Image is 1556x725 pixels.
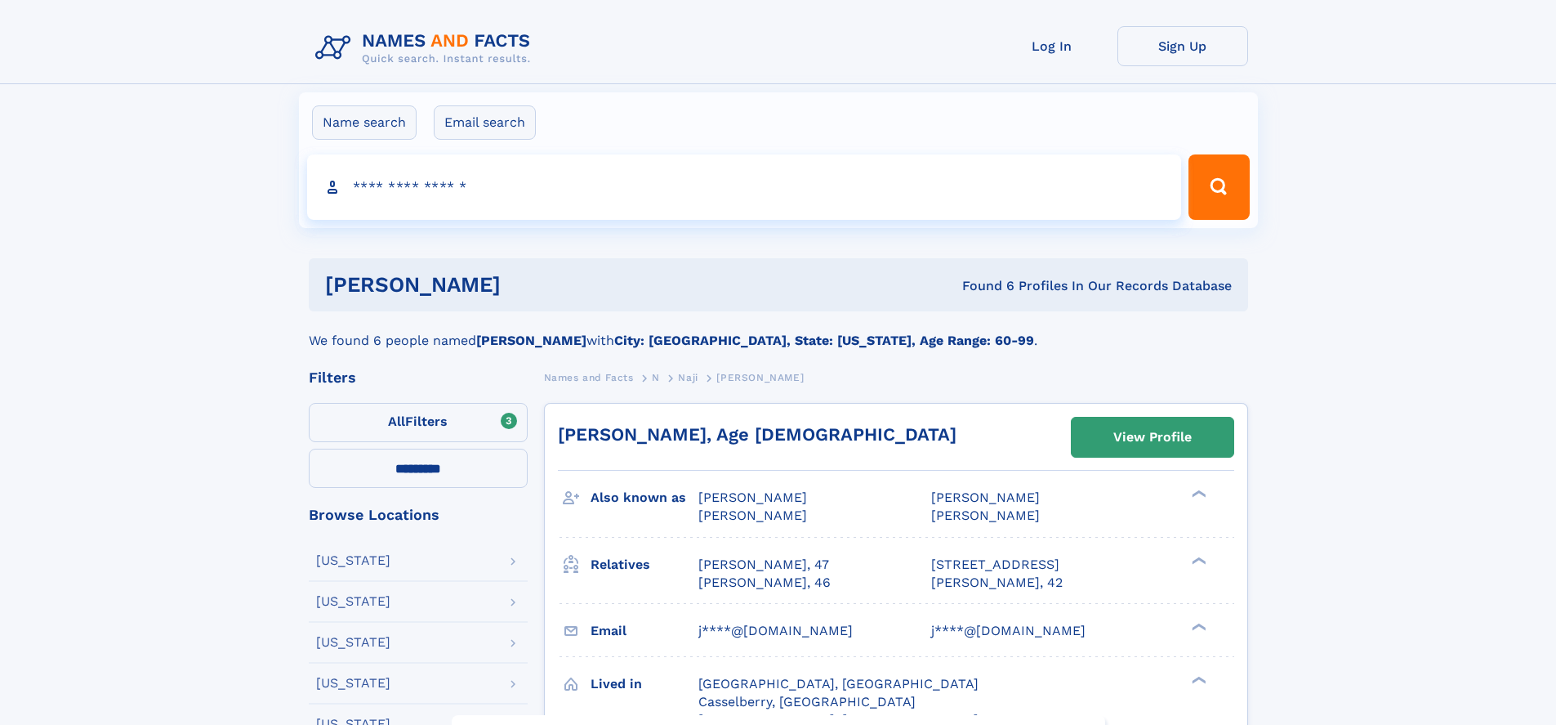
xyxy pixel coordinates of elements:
[1188,555,1207,566] div: ❯
[309,311,1248,351] div: We found 6 people named with .
[931,508,1040,523] span: [PERSON_NAME]
[316,636,390,649] div: [US_STATE]
[931,490,1040,505] span: [PERSON_NAME]
[309,26,544,70] img: Logo Names and Facts
[698,694,916,709] span: Casselberry, [GEOGRAPHIC_DATA]
[698,676,979,691] span: [GEOGRAPHIC_DATA], [GEOGRAPHIC_DATA]
[1188,489,1207,499] div: ❯
[325,275,732,295] h1: [PERSON_NAME]
[1188,154,1249,220] button: Search Button
[307,154,1182,220] input: search input
[388,414,405,429] span: All
[678,367,698,387] a: Naji
[716,372,804,383] span: [PERSON_NAME]
[558,424,956,445] a: [PERSON_NAME], Age [DEMOGRAPHIC_DATA]
[591,484,698,512] h3: Also known as
[1117,26,1248,66] a: Sign Up
[698,556,829,574] a: [PERSON_NAME], 47
[698,574,831,592] a: [PERSON_NAME], 46
[316,677,390,690] div: [US_STATE]
[312,105,417,140] label: Name search
[316,595,390,608] div: [US_STATE]
[434,105,536,140] label: Email search
[652,372,660,383] span: N
[309,370,528,385] div: Filters
[731,277,1232,295] div: Found 6 Profiles In Our Records Database
[591,670,698,698] h3: Lived in
[931,556,1059,574] a: [STREET_ADDRESS]
[1113,418,1192,456] div: View Profile
[1188,674,1207,685] div: ❯
[309,508,528,522] div: Browse Locations
[544,367,634,387] a: Names and Facts
[931,574,1063,592] a: [PERSON_NAME], 42
[987,26,1117,66] a: Log In
[476,333,586,348] b: [PERSON_NAME]
[652,367,660,387] a: N
[678,372,698,383] span: Naji
[591,551,698,579] h3: Relatives
[614,333,1034,348] b: City: [GEOGRAPHIC_DATA], State: [US_STATE], Age Range: 60-99
[698,490,807,505] span: [PERSON_NAME]
[316,554,390,567] div: [US_STATE]
[1188,621,1207,632] div: ❯
[698,508,807,523] span: [PERSON_NAME]
[309,403,528,442] label: Filters
[591,617,698,645] h3: Email
[1072,418,1233,457] a: View Profile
